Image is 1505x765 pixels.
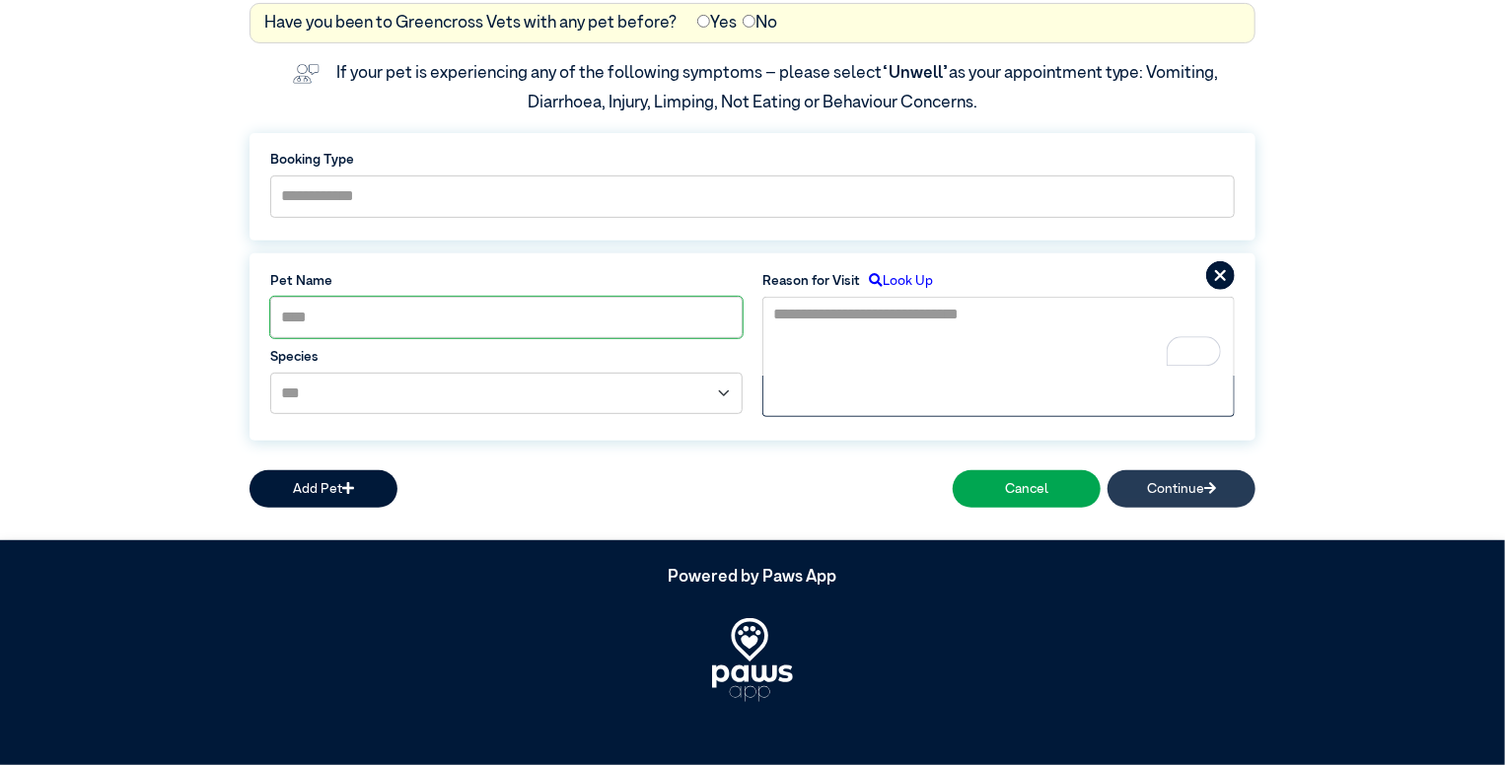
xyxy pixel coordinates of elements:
[264,11,678,36] label: Have you been to Greencross Vets with any pet before?
[270,347,743,367] label: Species
[1108,470,1255,507] button: Continue
[286,57,326,91] img: vet
[250,568,1255,588] h5: Powered by Paws App
[743,11,777,36] label: No
[270,150,1235,170] label: Booking Type
[953,470,1101,507] button: Cancel
[860,271,933,291] label: Look Up
[712,618,793,702] img: PawsApp
[743,15,755,28] input: No
[762,297,1235,376] textarea: To enrich screen reader interactions, please activate Accessibility in Grammarly extension settings
[697,15,710,28] input: Yes
[336,65,1222,111] label: If your pet is experiencing any of the following symptoms – please select as your appointment typ...
[882,65,949,82] span: “Unwell”
[697,11,737,36] label: Yes
[270,271,743,291] label: Pet Name
[762,271,860,291] label: Reason for Visit
[250,470,397,507] button: Add Pet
